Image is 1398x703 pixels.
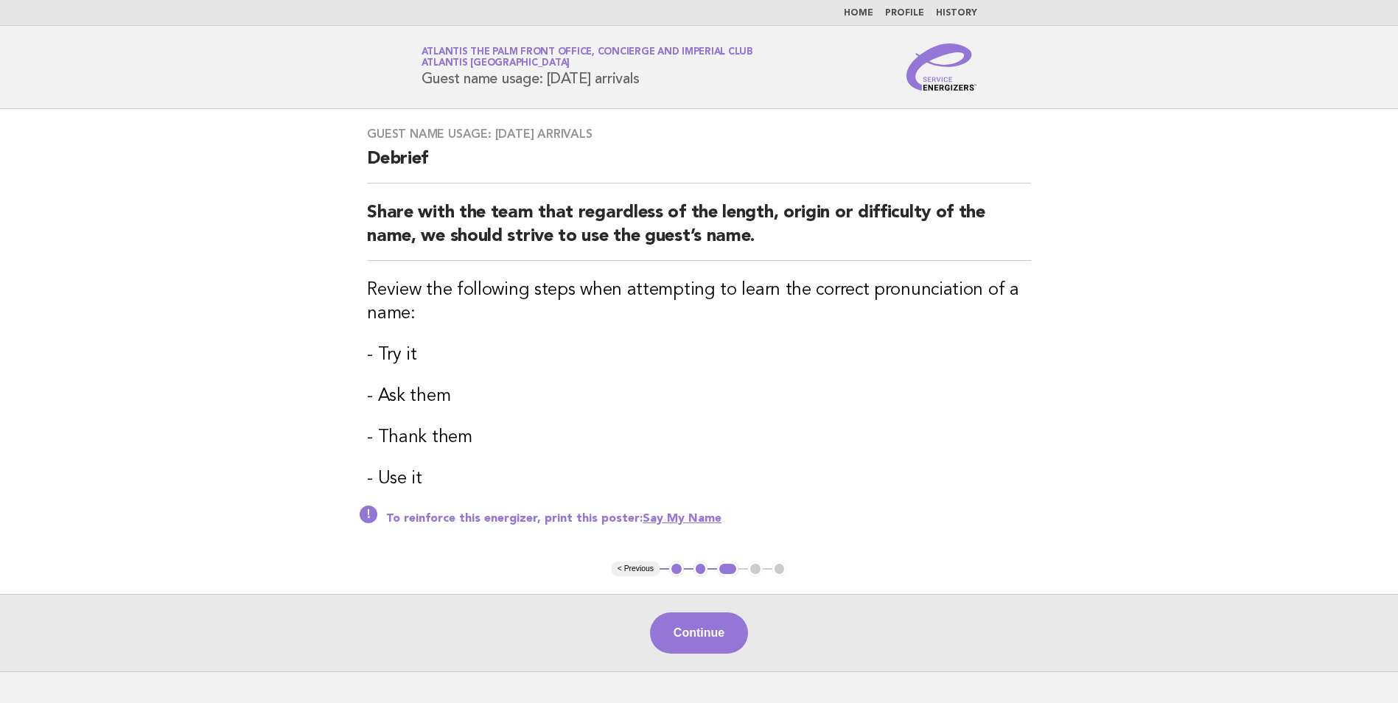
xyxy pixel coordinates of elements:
[844,9,873,18] a: Home
[367,426,1031,450] h3: - Thank them
[367,127,1031,141] h3: Guest name usage: [DATE] arrivals
[367,385,1031,408] h3: - Ask them
[367,201,1031,261] h2: Share with the team that regardless of the length, origin or difficulty of the name, we should st...
[669,562,684,576] button: 1
[367,147,1031,183] h2: Debrief
[717,562,738,576] button: 3
[885,9,924,18] a: Profile
[422,47,753,68] a: Atlantis The Palm Front Office, Concierge and Imperial ClubAtlantis [GEOGRAPHIC_DATA]
[906,43,977,91] img: Service Energizers
[936,9,977,18] a: History
[650,612,748,654] button: Continue
[386,511,1031,526] p: To reinforce this energizer, print this poster:
[643,513,721,525] a: Say My Name
[693,562,708,576] button: 2
[422,59,570,69] span: Atlantis [GEOGRAPHIC_DATA]
[612,562,660,576] button: < Previous
[367,467,1031,491] h3: - Use it
[367,343,1031,367] h3: - Try it
[422,48,753,86] h1: Guest name usage: [DATE] arrivals
[367,279,1031,326] h3: Review the following steps when attempting to learn the correct pronunciation of a name:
